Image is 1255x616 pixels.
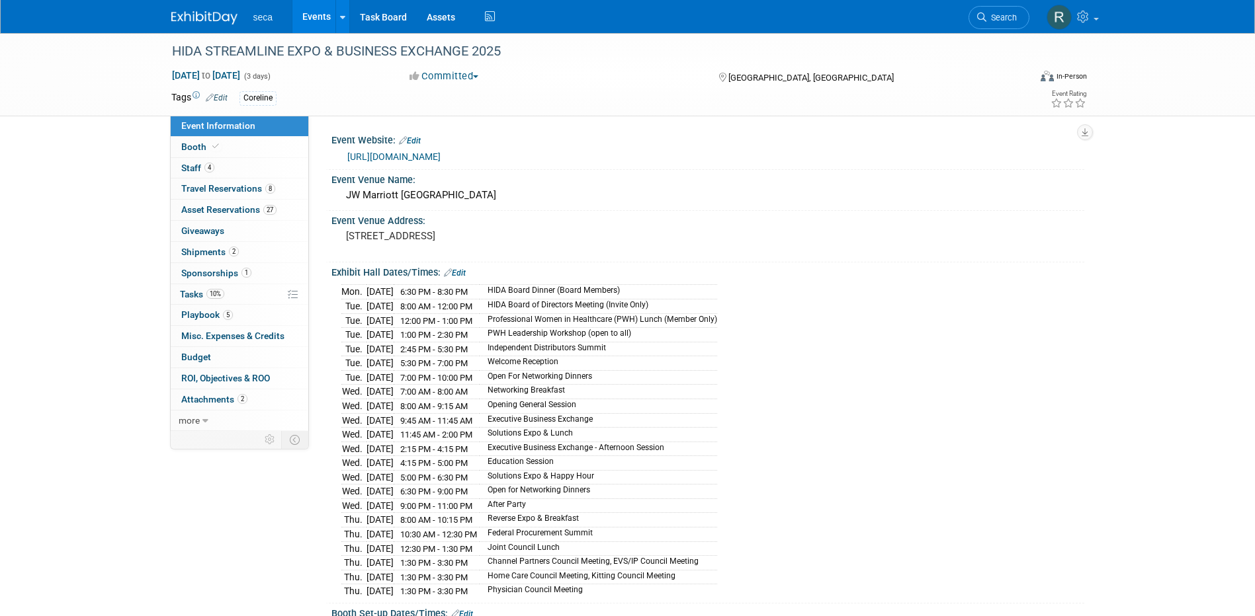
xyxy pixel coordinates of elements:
[400,316,472,326] span: 12:00 PM - 1:00 PM
[341,342,367,356] td: Tue.
[181,141,222,152] span: Booth
[341,428,367,442] td: Wed.
[480,428,717,442] td: Solutions Expo & Lunch
[367,285,394,299] td: [DATE]
[400,287,468,297] span: 6:30 PM - 8:30 PM
[171,326,308,346] a: Misc. Expenses & Credits
[281,431,308,448] td: Toggle Event Tabs
[400,330,468,340] span: 1:00 PM - 2:30 PM
[179,415,200,426] span: more
[171,137,308,157] a: Booth
[367,342,394,356] td: [DATE]
[331,211,1084,227] div: Event Venue Address:
[480,584,717,598] td: Physician Council Meeting
[341,541,367,556] td: Thu.
[171,368,308,389] a: ROI, Objectives & ROO
[400,586,468,596] span: 1:30 PM - 3:30 PM
[480,556,717,570] td: Channel Partners Council Meeting, EVS/IP Council Meeting
[444,268,466,278] a: Edit
[367,370,394,385] td: [DATE]
[367,541,394,556] td: [DATE]
[171,410,308,431] a: more
[341,527,367,542] td: Thu.
[367,527,394,542] td: [DATE]
[1041,71,1054,81] img: Format-Inperson.png
[223,310,233,320] span: 5
[347,151,441,162] a: [URL][DOMAIN_NAME]
[341,456,367,471] td: Wed.
[367,513,394,527] td: [DATE]
[400,401,468,411] span: 8:00 AM - 9:15 AM
[171,200,308,220] a: Asset Reservations27
[171,221,308,241] a: Giveaways
[367,399,394,413] td: [DATE]
[171,284,308,305] a: Tasks10%
[331,170,1084,186] div: Event Venue Name:
[367,442,394,456] td: [DATE]
[367,328,394,342] td: [DATE]
[253,12,273,22] span: seca
[400,486,468,496] span: 6:30 PM - 9:00 PM
[728,73,894,83] span: [GEOGRAPHIC_DATA], [GEOGRAPHIC_DATA]
[331,262,1084,280] div: Exhibit Hall Dates/Times:
[259,431,282,448] td: Personalize Event Tab Strip
[171,69,241,81] span: [DATE] [DATE]
[480,413,717,428] td: Executive Business Exchange
[341,328,367,342] td: Tue.
[951,69,1088,89] div: Event Format
[243,72,271,81] span: (3 days)
[400,458,468,468] span: 4:15 PM - 5:00 PM
[341,299,367,314] td: Tue.
[171,263,308,284] a: Sponsorships1
[400,373,472,383] span: 7:00 PM - 10:00 PM
[400,501,472,511] span: 9:00 PM - 11:00 PM
[400,416,472,426] span: 9:45 AM - 11:45 AM
[399,136,421,145] a: Edit
[367,385,394,399] td: [DATE]
[341,513,367,527] td: Thu.
[480,527,717,542] td: Federal Procurement Summit
[341,285,367,299] td: Mon.
[400,558,468,568] span: 1:30 PM - 3:30 PM
[480,370,717,385] td: Open For Networking Dinners
[400,572,468,582] span: 1:30 PM - 3:30 PM
[367,413,394,428] td: [DATE]
[367,456,394,471] td: [DATE]
[171,305,308,325] a: Playbook5
[400,444,468,454] span: 2:15 PM - 4:15 PM
[180,289,224,299] span: Tasks
[341,385,367,399] td: Wed.
[341,498,367,513] td: Wed.
[400,515,472,525] span: 8:00 AM - 10:15 PM
[171,389,308,410] a: Attachments2
[341,470,367,484] td: Wed.
[367,428,394,442] td: [DATE]
[367,470,394,484] td: [DATE]
[181,204,277,215] span: Asset Reservations
[181,183,275,194] span: Travel Reservations
[341,570,367,584] td: Thu.
[181,268,251,278] span: Sponsorships
[171,91,228,106] td: Tags
[181,352,211,362] span: Budget
[480,399,717,413] td: Opening General Session
[986,13,1017,22] span: Search
[181,247,239,257] span: Shipments
[181,330,284,341] span: Misc. Expenses & Credits
[263,205,277,215] span: 27
[341,442,367,456] td: Wed.
[480,328,717,342] td: PWH Leadership Workshop (open to all)
[331,130,1084,147] div: Event Website:
[480,484,717,499] td: Open for Networking Dinners
[181,225,224,236] span: Giveaways
[480,356,717,371] td: Welcome Reception
[171,11,238,24] img: ExhibitDay
[400,358,468,368] span: 5:30 PM - 7:00 PM
[367,584,394,598] td: [DATE]
[206,289,224,299] span: 10%
[367,299,394,314] td: [DATE]
[480,285,717,299] td: HIDA Board Dinner (Board Members)
[167,40,1010,63] div: HIDA STREAMLINE EXPO & BUSINESS EXCHANGE 2025
[400,430,472,440] span: 11:45 AM - 2:00 PM
[171,158,308,178] a: Staff4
